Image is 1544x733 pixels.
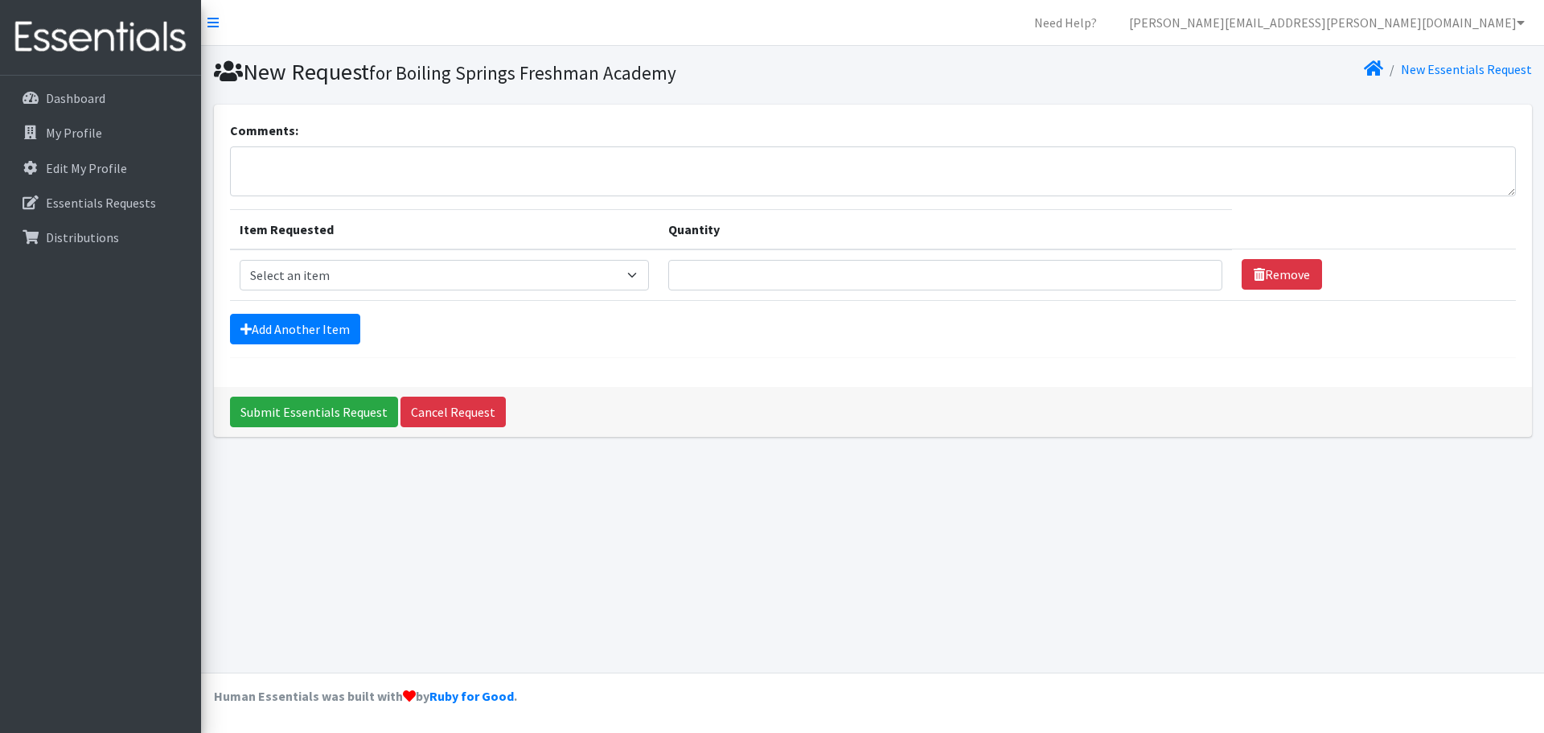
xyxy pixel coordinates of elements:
th: Item Requested [230,209,659,249]
img: HumanEssentials [6,10,195,64]
a: My Profile [6,117,195,149]
p: Essentials Requests [46,195,156,211]
a: Remove [1242,259,1322,290]
a: Dashboard [6,82,195,114]
a: Add Another Item [230,314,360,344]
a: Cancel Request [400,397,506,427]
a: Need Help? [1021,6,1110,39]
a: Ruby for Good [429,688,514,704]
h1: New Request [214,58,867,86]
p: My Profile [46,125,102,141]
a: Essentials Requests [6,187,195,219]
input: Submit Essentials Request [230,397,398,427]
a: New Essentials Request [1401,61,1532,77]
a: Edit My Profile [6,152,195,184]
strong: Human Essentials was built with by . [214,688,517,704]
a: Distributions [6,221,195,253]
p: Edit My Profile [46,160,127,176]
th: Quantity [659,209,1232,249]
p: Distributions [46,229,119,245]
p: Dashboard [46,90,105,106]
small: for Boiling Springs Freshman Academy [369,61,676,84]
label: Comments: [230,121,298,140]
a: [PERSON_NAME][EMAIL_ADDRESS][PERSON_NAME][DOMAIN_NAME] [1116,6,1538,39]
